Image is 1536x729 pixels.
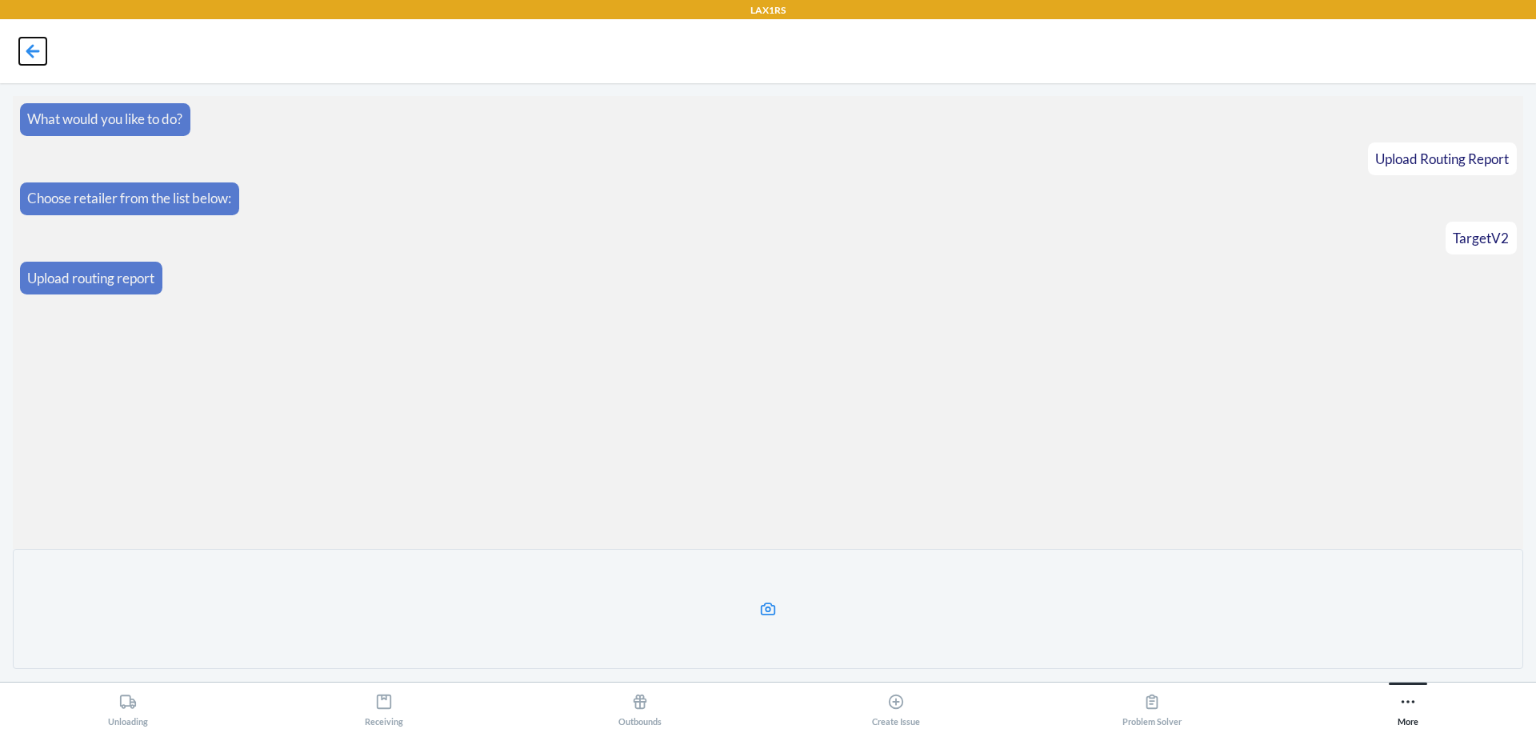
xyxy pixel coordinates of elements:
[27,188,231,209] p: Choose retailer from the list below:
[365,687,403,727] div: Receiving
[1453,230,1509,246] span: TargetV2
[256,683,512,727] button: Receiving
[108,687,148,727] div: Unloading
[27,109,182,130] p: What would you like to do?
[750,3,786,18] p: LAX1RS
[512,683,768,727] button: Outbounds
[1280,683,1536,727] button: More
[1024,683,1280,727] button: Problem Solver
[1375,150,1509,167] span: Upload Routing Report
[872,687,920,727] div: Create Issue
[27,268,154,289] p: Upload routing report
[1398,687,1418,727] div: More
[1122,687,1182,727] div: Problem Solver
[768,683,1024,727] button: Create Issue
[618,687,662,727] div: Outbounds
